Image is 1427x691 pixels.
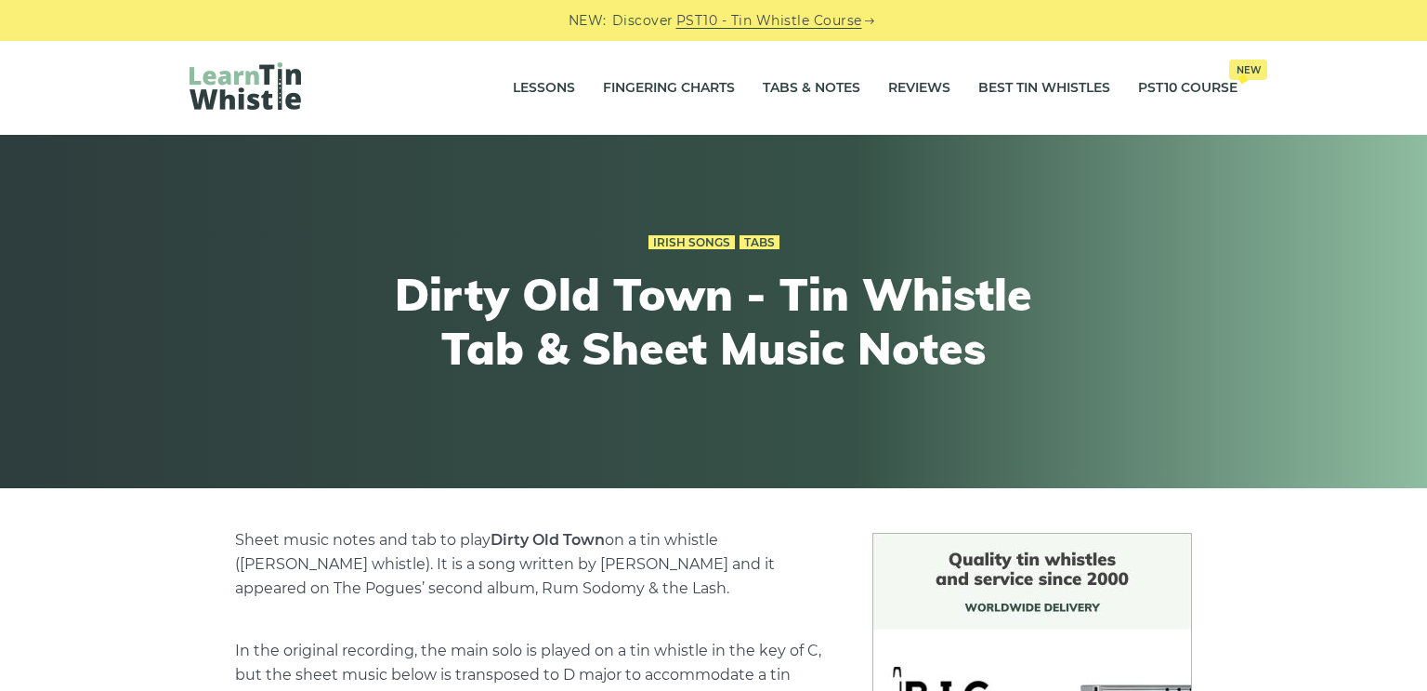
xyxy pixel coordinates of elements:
p: Sheet music notes and tab to play on a tin whistle ([PERSON_NAME] whistle). It is a song written ... [235,528,828,601]
img: LearnTinWhistle.com [190,62,301,110]
a: Best Tin Whistles [978,65,1110,112]
a: PST10 CourseNew [1138,65,1237,112]
a: Irish Songs [648,235,735,250]
strong: Dirty Old Town [491,531,605,549]
h1: Dirty Old Town - Tin Whistle Tab & Sheet Music Notes [372,268,1055,375]
span: New [1229,60,1267,80]
a: Fingering Charts [603,65,735,112]
a: Lessons [513,65,575,112]
a: Reviews [888,65,950,112]
a: Tabs [740,235,779,250]
a: Tabs & Notes [763,65,860,112]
